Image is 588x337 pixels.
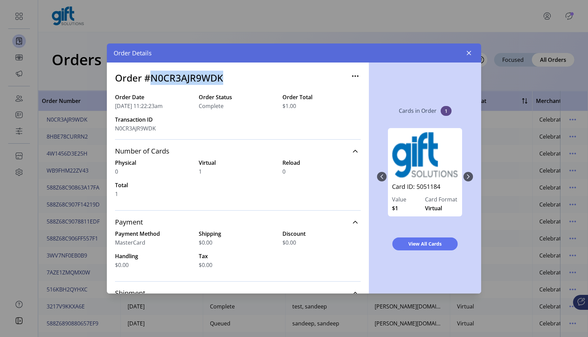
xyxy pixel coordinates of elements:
label: Handling [115,252,193,260]
span: $1 [392,204,398,212]
label: Reload [282,159,361,167]
h3: Order #N0CR3AJR9WDK [115,71,223,85]
span: 0 [282,167,285,176]
span: $0.00 [115,261,129,269]
span: $0.00 [282,238,296,247]
div: Number of Cards [115,159,361,206]
span: 1 [441,106,452,116]
a: Card ID: 5051184 [392,182,458,195]
span: MasterCard [115,238,145,247]
span: $0.00 [199,261,212,269]
button: View All Cards [392,237,458,250]
span: $1.00 [282,102,296,110]
label: Total [115,181,193,189]
label: Virtual [199,159,277,167]
span: Complete [199,102,224,110]
span: Payment [115,219,143,226]
label: Card Format [425,195,458,203]
span: 1 [115,190,118,198]
span: 0 [115,167,118,176]
span: Virtual [425,204,442,212]
label: Physical [115,159,193,167]
div: Payment [115,230,361,277]
div: 0 [387,121,463,232]
label: Order Status [199,93,277,101]
span: Order Details [114,49,152,58]
label: Order Date [115,93,193,101]
a: Shipment [115,286,361,301]
label: Payment Method [115,230,193,238]
span: Shipment [115,290,145,297]
span: Number of Cards [115,148,169,155]
label: Discount [282,230,361,238]
label: Tax [199,252,277,260]
span: View All Cards [401,240,449,247]
a: Number of Cards [115,144,361,159]
label: Order Total [282,93,361,101]
p: Cards in Order [399,107,437,115]
span: [DATE] 11:22:23am [115,102,163,110]
span: $0.00 [199,238,212,247]
label: Transaction ID [115,116,193,124]
label: Shipping [199,230,277,238]
img: 5051184 [392,132,458,178]
label: Value [392,195,425,203]
span: N0CR3AJR9WDK [115,124,156,132]
a: Payment [115,215,361,230]
span: 1 [199,167,202,176]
